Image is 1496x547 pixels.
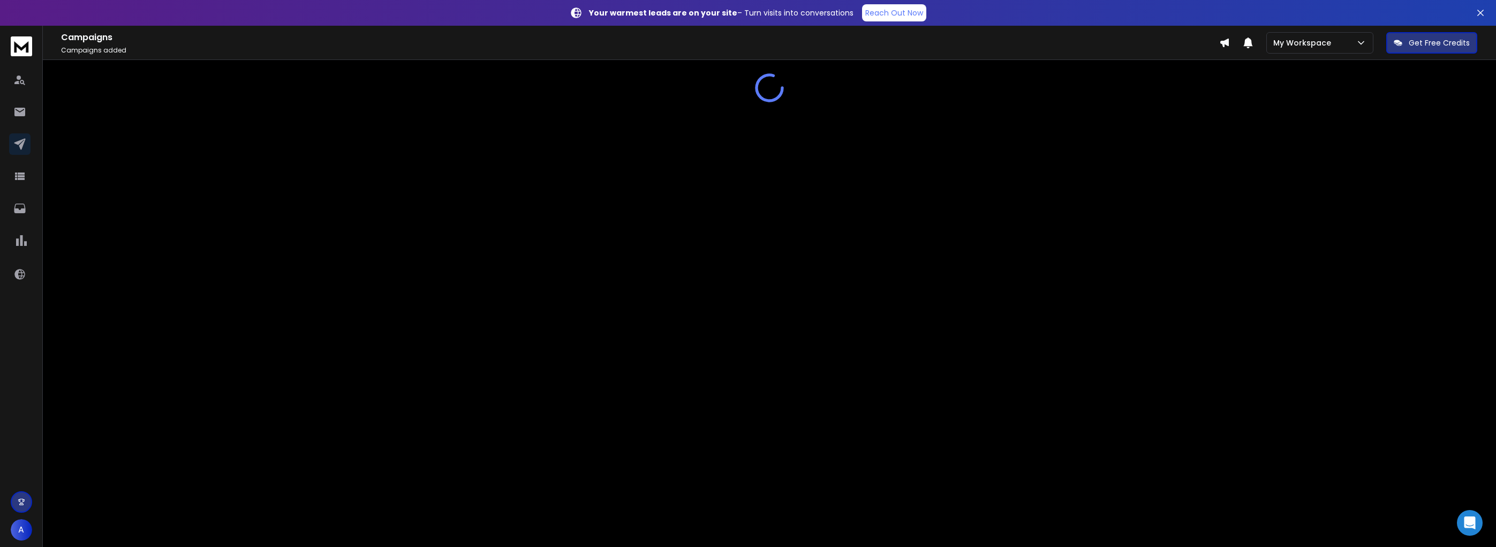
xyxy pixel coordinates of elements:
button: Get Free Credits [1386,32,1477,54]
p: – Turn visits into conversations [589,8,853,18]
p: Campaigns added [61,46,1219,55]
p: Reach Out Now [865,8,923,18]
button: A [11,519,32,541]
a: Reach Out Now [862,4,926,21]
h1: Campaigns [61,31,1219,44]
div: Open Intercom Messenger [1457,510,1483,536]
p: Get Free Credits [1409,38,1470,48]
strong: Your warmest leads are on your site [589,8,737,18]
img: logo [11,36,32,56]
p: My Workspace [1273,38,1335,48]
